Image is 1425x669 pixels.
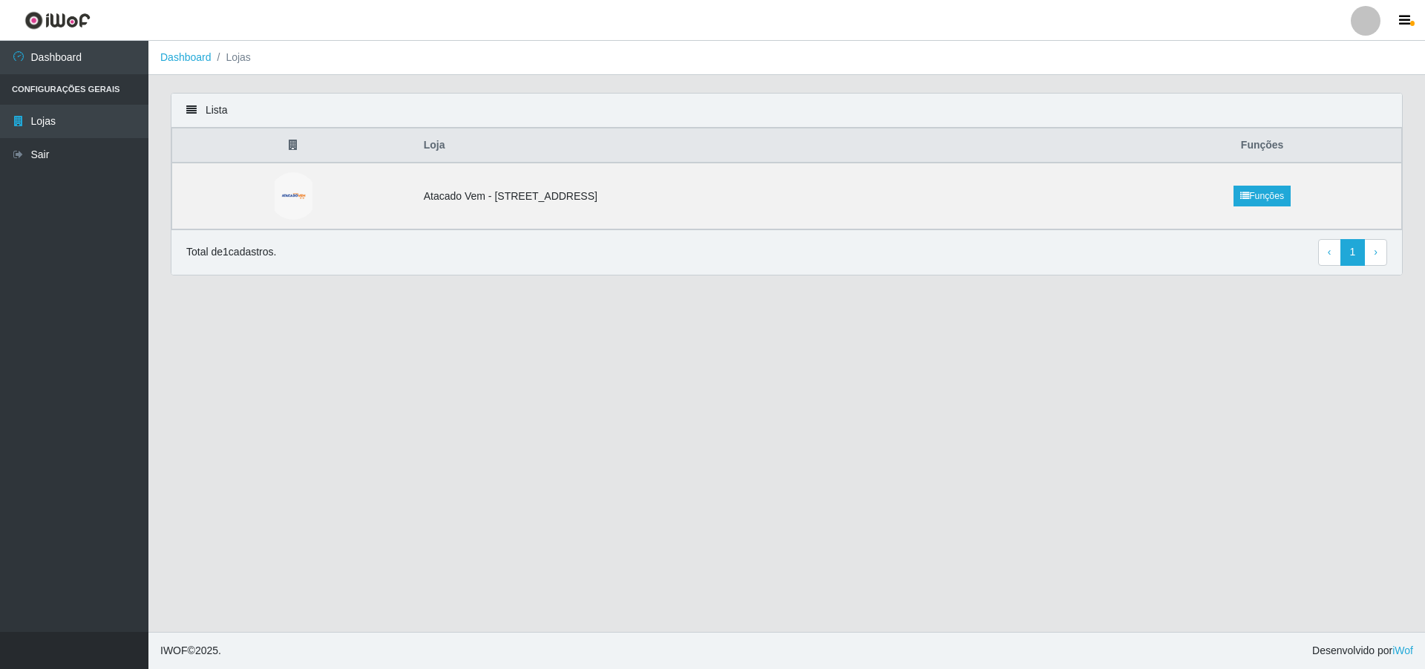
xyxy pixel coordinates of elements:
nav: pagination [1318,239,1387,266]
th: Funções [1123,128,1401,163]
img: CoreUI Logo [24,11,91,30]
td: Atacado Vem - [STREET_ADDRESS] [415,163,1124,229]
li: Lojas [212,50,251,65]
img: Atacado Vem - Loja 47 Jardim Limoeiro [275,172,312,220]
p: Total de 1 cadastros. [186,244,276,260]
a: Dashboard [160,51,212,63]
a: Funções [1234,186,1291,206]
span: Desenvolvido por [1312,643,1413,659]
span: › [1374,246,1377,258]
span: © 2025 . [160,643,221,659]
a: Next [1364,239,1387,266]
div: Lista [171,94,1402,128]
a: Previous [1318,239,1341,266]
a: iWof [1392,644,1413,656]
span: ‹ [1328,246,1331,258]
span: IWOF [160,644,188,656]
nav: breadcrumb [148,41,1425,75]
a: 1 [1340,239,1366,266]
th: Loja [415,128,1124,163]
